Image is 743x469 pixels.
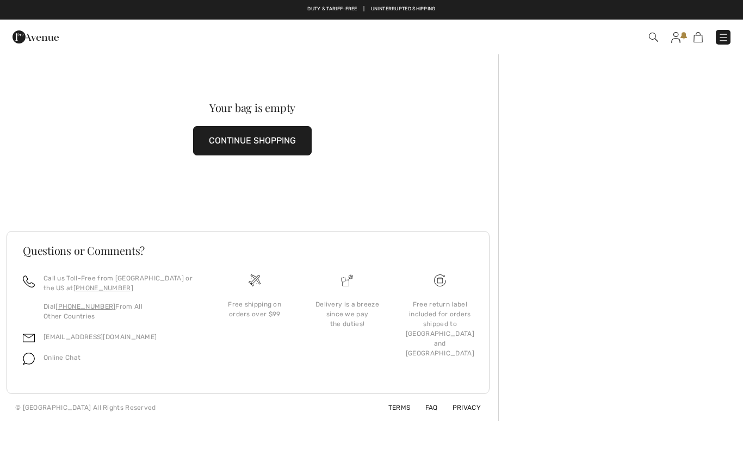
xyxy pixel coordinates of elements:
span: Online Chat [44,354,81,361]
div: Free return label included for orders shipped to [GEOGRAPHIC_DATA] and [GEOGRAPHIC_DATA] [403,299,478,358]
img: Shopping Bag [694,32,703,42]
p: Call us Toll-Free from [GEOGRAPHIC_DATA] or the US at [44,273,195,293]
img: Search [649,33,658,42]
div: Your bag is empty [31,102,474,113]
button: CONTINUE SHOPPING [193,126,312,155]
a: [PHONE_NUMBER] [55,303,115,310]
div: Delivery is a breeze since we pay the duties! [309,299,385,329]
div: © [GEOGRAPHIC_DATA] All Rights Reserved [15,403,156,412]
img: 1ère Avenue [13,26,59,48]
img: Delivery is a breeze since we pay the duties! [341,274,353,286]
img: Free shipping on orders over $99 [249,274,261,286]
a: FAQ [412,404,438,411]
img: email [23,332,35,344]
a: [PHONE_NUMBER] [73,284,133,292]
img: chat [23,353,35,365]
img: Menu [718,32,729,43]
img: Free shipping on orders over $99 [434,274,446,286]
div: Free shipping on orders over $99 [217,299,292,319]
p: Dial From All Other Countries [44,302,195,321]
a: Privacy [439,404,481,411]
h3: Questions or Comments? [23,245,473,256]
a: 1ère Avenue [13,31,59,41]
a: [EMAIL_ADDRESS][DOMAIN_NAME] [44,333,157,341]
img: call [23,276,35,287]
img: My Info [671,32,680,43]
a: Terms [375,404,411,411]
